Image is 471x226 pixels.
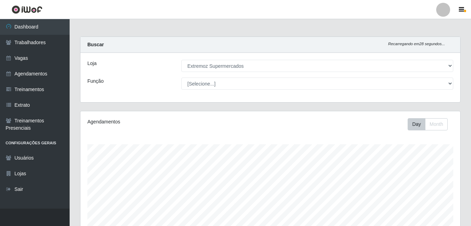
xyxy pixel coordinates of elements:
[87,42,104,47] strong: Buscar
[87,118,234,126] div: Agendamentos
[408,118,448,130] div: First group
[87,60,96,67] label: Loja
[425,118,448,130] button: Month
[87,78,104,85] label: Função
[388,42,445,46] i: Recarregando em 28 segundos...
[408,118,425,130] button: Day
[11,5,42,14] img: CoreUI Logo
[408,118,453,130] div: Toolbar with button groups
